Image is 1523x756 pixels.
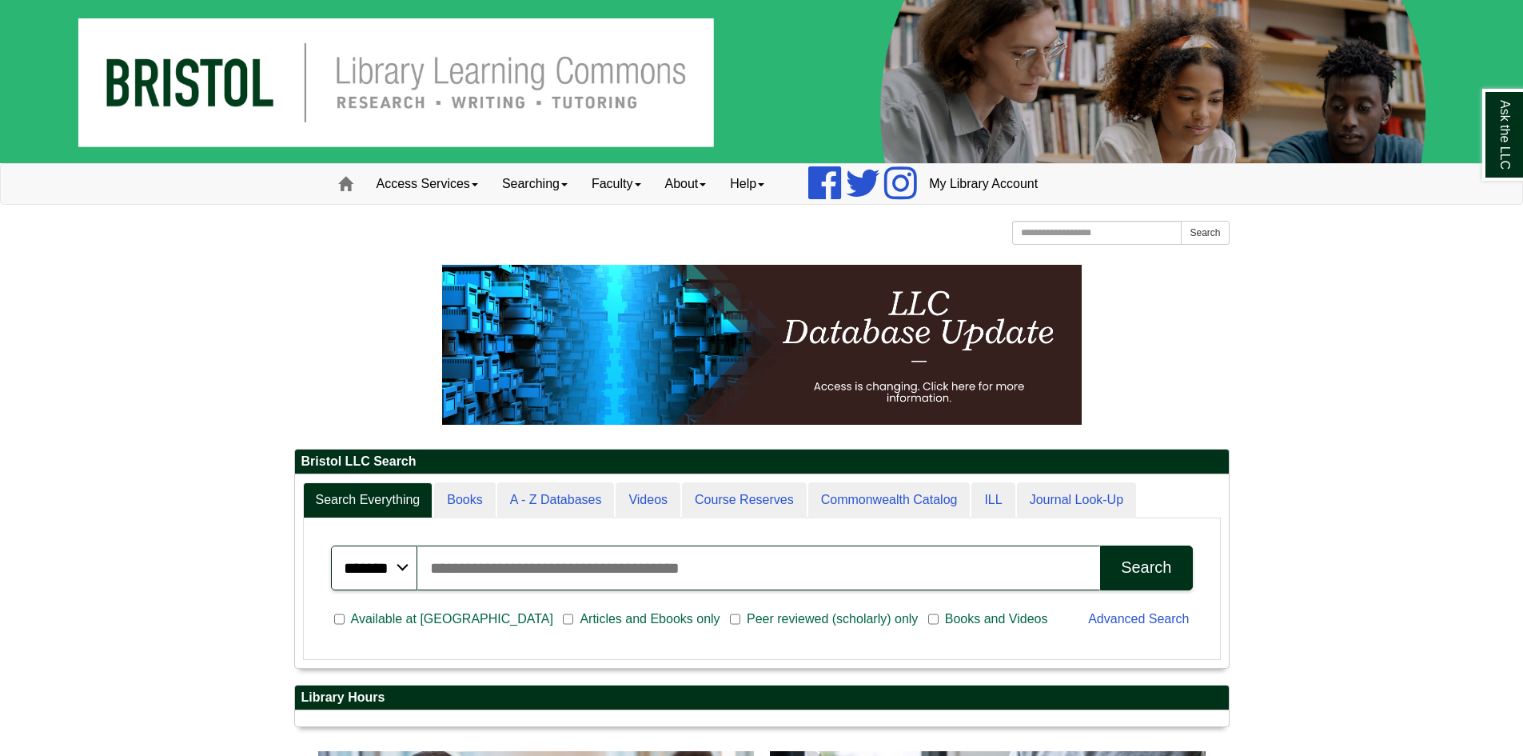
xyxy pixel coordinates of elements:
[1121,558,1171,577] div: Search
[442,265,1082,425] img: HTML tutorial
[1100,546,1192,590] button: Search
[490,164,580,204] a: Searching
[497,482,615,518] a: A - Z Databases
[1088,612,1189,626] a: Advanced Search
[682,482,807,518] a: Course Reserves
[345,610,560,629] span: Available at [GEOGRAPHIC_DATA]
[808,482,971,518] a: Commonwealth Catalog
[1181,221,1229,245] button: Search
[334,612,345,626] input: Available at [GEOGRAPHIC_DATA]
[580,164,653,204] a: Faculty
[573,610,726,629] span: Articles and Ebooks only
[303,482,433,518] a: Search Everything
[616,482,680,518] a: Videos
[718,164,776,204] a: Help
[1017,482,1136,518] a: Journal Look-Up
[365,164,490,204] a: Access Services
[653,164,719,204] a: About
[928,612,939,626] input: Books and Videos
[917,164,1050,204] a: My Library Account
[971,482,1015,518] a: ILL
[740,610,924,629] span: Peer reviewed (scholarly) only
[295,686,1229,710] h2: Library Hours
[563,612,573,626] input: Articles and Ebooks only
[730,612,740,626] input: Peer reviewed (scholarly) only
[939,610,1055,629] span: Books and Videos
[434,482,495,518] a: Books
[295,450,1229,474] h2: Bristol LLC Search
